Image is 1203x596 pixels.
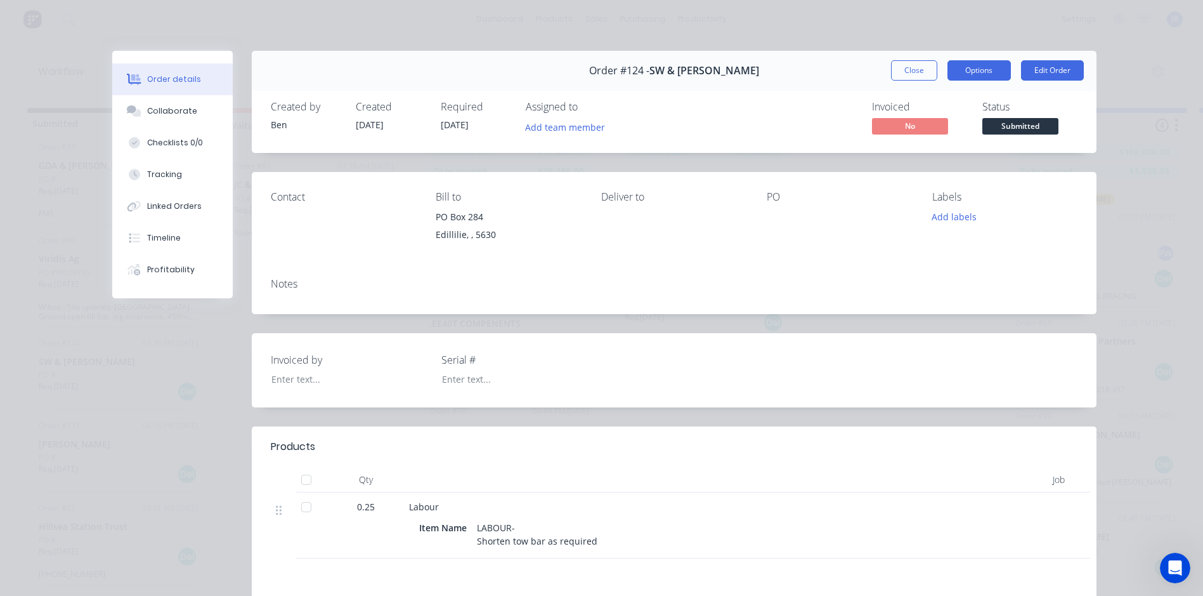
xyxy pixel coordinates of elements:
button: Options [947,60,1011,81]
span: SW & [PERSON_NAME] [649,65,759,77]
div: PO Box 284 [436,208,581,226]
div: Edillilie, , 5630 [436,226,581,244]
label: Invoiced by [271,352,429,368]
div: Required [441,101,510,113]
button: Timeline [112,222,233,254]
button: Collaborate [112,95,233,127]
iframe: Intercom live chat [1160,553,1190,583]
div: Ben [271,118,341,131]
span: 0.25 [357,500,375,513]
button: Submitted [982,118,1058,137]
div: Products [271,439,315,454]
div: Contact [271,191,416,203]
label: Serial # [441,352,600,368]
span: [DATE] [441,119,469,131]
div: LABOUR- Shorten tow bar as required [472,519,602,550]
div: Created [356,101,426,113]
button: Profitability [112,254,233,286]
button: Order details [112,63,233,95]
div: Item Name [419,519,472,537]
div: PO Box 284Edillilie, , 5630 [436,208,581,249]
button: Add team member [526,118,612,135]
div: Assigned to [526,101,653,113]
button: Add team member [518,118,611,135]
div: Notes [271,278,1077,290]
button: Checklists 0/0 [112,127,233,159]
div: Deliver to [601,191,746,203]
button: Close [891,60,937,81]
button: Add labels [925,208,984,225]
div: Linked Orders [147,201,202,212]
div: PO [767,191,912,203]
button: Edit Order [1021,60,1084,81]
div: Tracking [147,169,182,180]
div: Timeline [147,232,181,244]
div: Profitability [147,264,195,275]
div: Job [975,467,1070,493]
span: No [872,118,948,134]
span: Order #124 - [589,65,649,77]
div: Collaborate [147,105,197,117]
button: Tracking [112,159,233,190]
button: Linked Orders [112,190,233,222]
span: [DATE] [356,119,384,131]
div: Order details [147,74,201,85]
div: Invoiced [872,101,967,113]
div: Created by [271,101,341,113]
div: Bill to [436,191,581,203]
span: Labour [409,501,439,513]
div: Status [982,101,1077,113]
div: Qty [328,467,404,493]
span: Submitted [982,118,1058,134]
div: Labels [932,191,1077,203]
div: Checklists 0/0 [147,137,203,149]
